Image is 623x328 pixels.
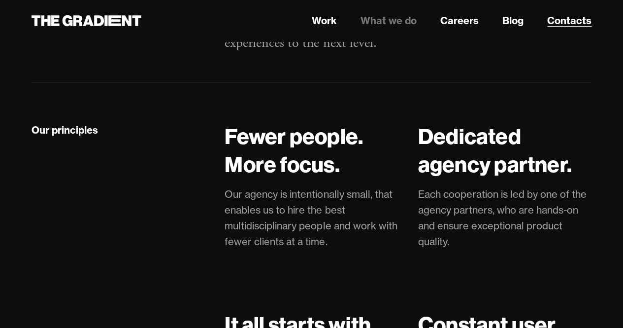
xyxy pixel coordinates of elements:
[547,13,591,28] a: Contacts
[418,122,591,179] h4: Dedicated agency partner.
[32,124,98,137] div: Our principles
[440,13,479,28] a: Careers
[361,13,417,28] a: What we do
[418,186,591,250] p: Each cooperation is led by one of the agency partners, who are hands-on and ensure exceptional pr...
[312,13,337,28] a: Work
[502,13,524,28] a: Blog
[225,122,398,179] h4: Fewer people. More focus.
[225,186,398,250] p: Our agency is intentionally small, that enables us to hire the best multidisciplinary people and ...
